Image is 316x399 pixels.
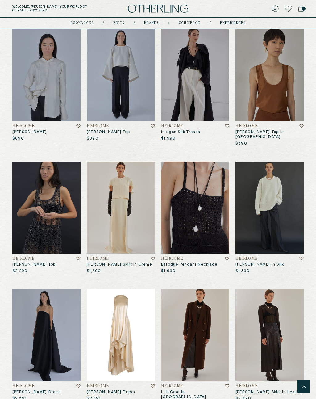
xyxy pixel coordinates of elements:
h5: Welcome, [PERSON_NAME] . Your world of curated discovery. [12,5,100,12]
div: / [168,21,169,26]
h3: [PERSON_NAME] Top [12,262,81,267]
h3: [PERSON_NAME] Dress [12,390,81,395]
h4: Heirlome [87,384,109,388]
p: $890 [87,136,98,141]
p: $690 [12,136,24,141]
a: Patricia Sweater in SilkHeirlome[PERSON_NAME] In Silk$1,390 [235,162,304,274]
h4: Heirlome [161,124,183,128]
img: Elodie Skirt in Leather [235,289,304,381]
p: $1,390 [235,269,250,274]
div: / [103,21,104,26]
a: Margot Top in SiennaHeirlome[PERSON_NAME] Top In [GEOGRAPHIC_DATA]$590 [235,29,304,146]
p: $1,990 [161,136,176,141]
h3: [PERSON_NAME] Top [87,130,155,135]
a: Petra ShirtHeirlome[PERSON_NAME]$690 [12,29,81,141]
p: $2,290 [12,269,27,274]
h3: [PERSON_NAME] Top In [GEOGRAPHIC_DATA] [235,130,304,140]
img: Petra Shirt [12,29,81,121]
h4: Heirlome [235,257,258,261]
img: Baroque Pendant Necklace [161,162,229,254]
a: Brands [144,22,159,25]
img: Florence Skirt in Crème [87,162,155,254]
h4: Heirlome [87,257,109,261]
h3: [PERSON_NAME] Skirt In Leather [235,390,304,395]
h4: Heirlome [161,384,183,388]
p: $1,690 [161,269,176,274]
img: Jackie Top [12,162,81,254]
p: $1,390 [87,269,101,274]
a: Cleo TopHeirlome[PERSON_NAME] Top$890 [87,29,155,141]
a: Imogen Silk TrenchHeirlomeImogen Silk Trench$1,990 [161,29,229,141]
h4: Heirlome [235,384,258,388]
img: Lilli Coat in Cashmere [161,289,229,381]
a: concierge [179,22,200,25]
h4: Heirlome [12,124,35,128]
a: Baroque Pendant NecklaceHeirlomeBaroque Pendant Necklace$1,690 [161,162,229,274]
a: experiences [220,22,246,25]
img: Imogen Silk Trench [161,29,229,121]
h3: [PERSON_NAME] In Silk [235,262,304,267]
img: Cleo Top [87,29,155,121]
h3: [PERSON_NAME] [12,130,81,135]
h3: Imogen Silk Trench [161,130,229,135]
img: Celeste Dress [87,289,155,381]
h4: Heirlome [87,124,109,128]
h3: Baroque Pendant Necklace [161,262,229,267]
h4: Heirlome [161,257,183,261]
h4: Heirlome [12,257,35,261]
div: / [210,21,211,26]
img: Patricia Sweater in Silk [235,162,304,254]
h3: [PERSON_NAME] Skirt In Crème [87,262,155,267]
h4: Heirlome [12,384,35,388]
div: / [134,21,135,26]
a: lookbooks [71,22,94,25]
a: 0 [298,4,304,13]
a: Florence Skirt in CrèmeHeirlome[PERSON_NAME] Skirt In Crème$1,390 [87,162,155,274]
img: Margot Top in Sienna [235,29,304,121]
a: Edits [113,22,124,25]
p: $590 [235,141,247,146]
span: 0 [302,7,306,10]
a: Jackie TopHeirlome[PERSON_NAME] Top$2,290 [12,162,81,274]
h4: Heirlome [235,124,258,128]
h3: [PERSON_NAME] Dress [87,390,155,395]
img: logo [128,5,188,13]
img: Wren Dress [12,289,81,381]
